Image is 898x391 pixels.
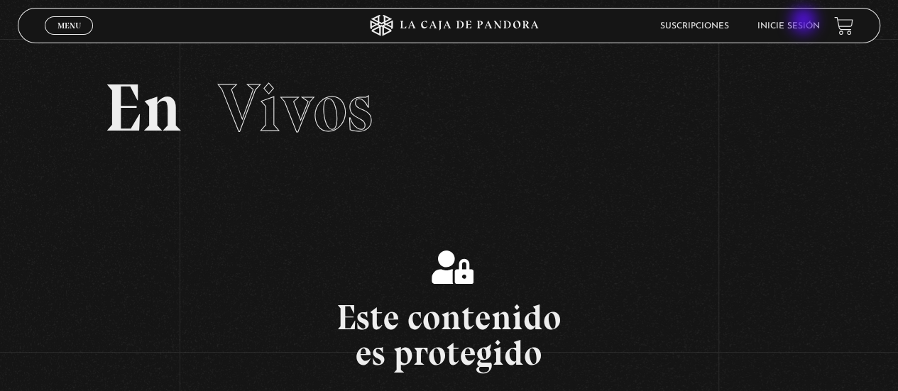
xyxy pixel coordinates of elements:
[660,22,729,31] a: Suscripciones
[58,21,81,30] span: Menu
[53,33,86,43] span: Cerrar
[834,16,853,35] a: View your shopping cart
[218,67,373,148] span: Vivos
[757,22,820,31] a: Inicie sesión
[104,75,794,142] h2: En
